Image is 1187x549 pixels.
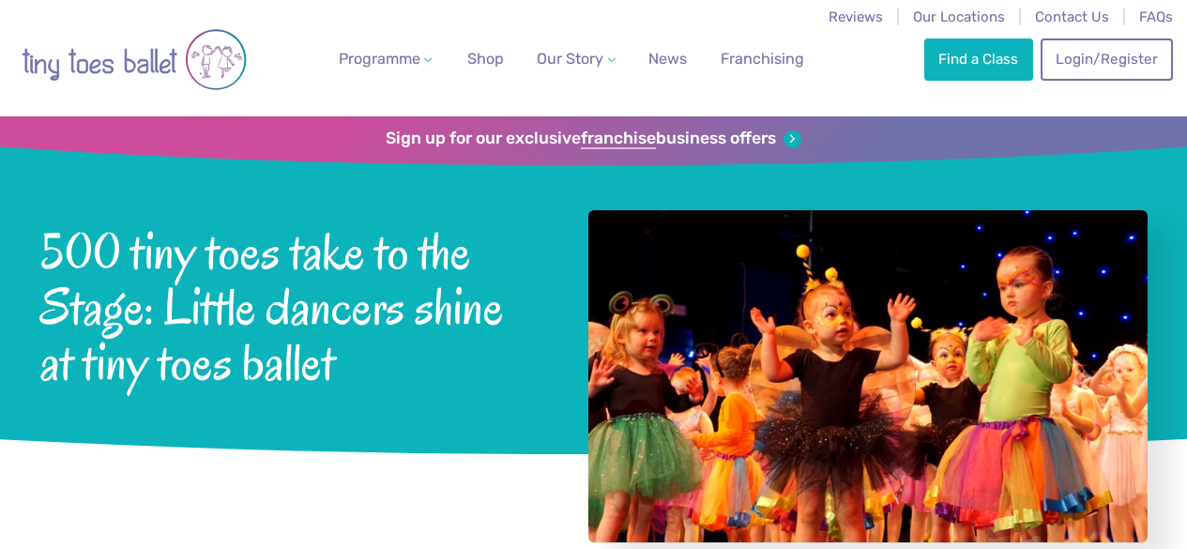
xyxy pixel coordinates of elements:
a: News [641,40,694,78]
span: 500 tiny toes take to the Stage: Little dancers shine at tiny toes ballet [40,219,539,389]
a: Our Locations [913,8,1005,25]
img: tiny toes ballet [22,12,247,107]
a: Our Story [529,40,623,78]
a: Programme [331,40,440,78]
strong: franchise [581,129,656,149]
span: Franchising [721,50,804,68]
a: Find a Class [924,38,1033,80]
span: Shop [467,50,504,68]
a: FAQs [1139,8,1173,25]
span: News [648,50,687,68]
a: Contact Us [1035,8,1109,25]
a: Login/Register [1041,38,1172,80]
a: Reviews [829,8,883,25]
a: Shop [460,40,511,78]
span: Our Story [537,50,603,68]
a: Sign up for our exclusivefranchisebusiness offers [386,129,801,149]
span: Programme [339,50,420,68]
a: Franchising [713,40,812,78]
